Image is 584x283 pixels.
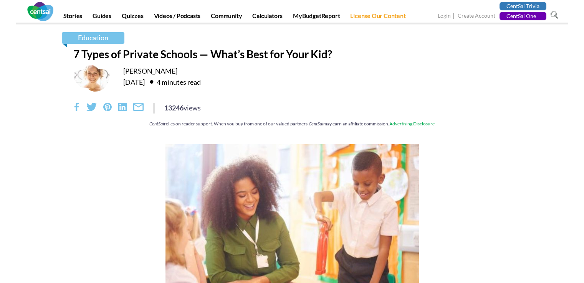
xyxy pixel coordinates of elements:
a: Community [206,12,247,23]
h1: 7 Types of Private Schools — What’s Best for Your Kid? [73,48,511,61]
a: Videos / Podcasts [149,12,205,23]
a: CentSai One [500,12,546,20]
a: Login [438,12,451,20]
span: views [184,104,201,112]
div: 13246 [164,103,201,113]
a: Create Account [458,12,495,20]
a: License Our Content [346,12,410,23]
a: Guides [88,12,116,23]
a: Education [62,32,124,44]
a: [PERSON_NAME] [123,67,177,75]
a: Advertising Disclosure [389,121,435,127]
div: 4 minutes read [146,76,201,88]
em: CentSai [309,121,323,127]
a: Stories [59,12,87,23]
span: | [452,12,457,20]
a: MyBudgetReport [288,12,344,23]
div: relies on reader support. When you buy from one of our valued partners, may earn an affiliate com... [73,120,511,127]
a: Quizzes [117,12,148,23]
em: CentSai [149,121,164,127]
a: CentSai Trivia [500,2,546,10]
a: Calculators [248,12,287,23]
img: CentSai [27,2,53,21]
time: [DATE] [123,78,145,86]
